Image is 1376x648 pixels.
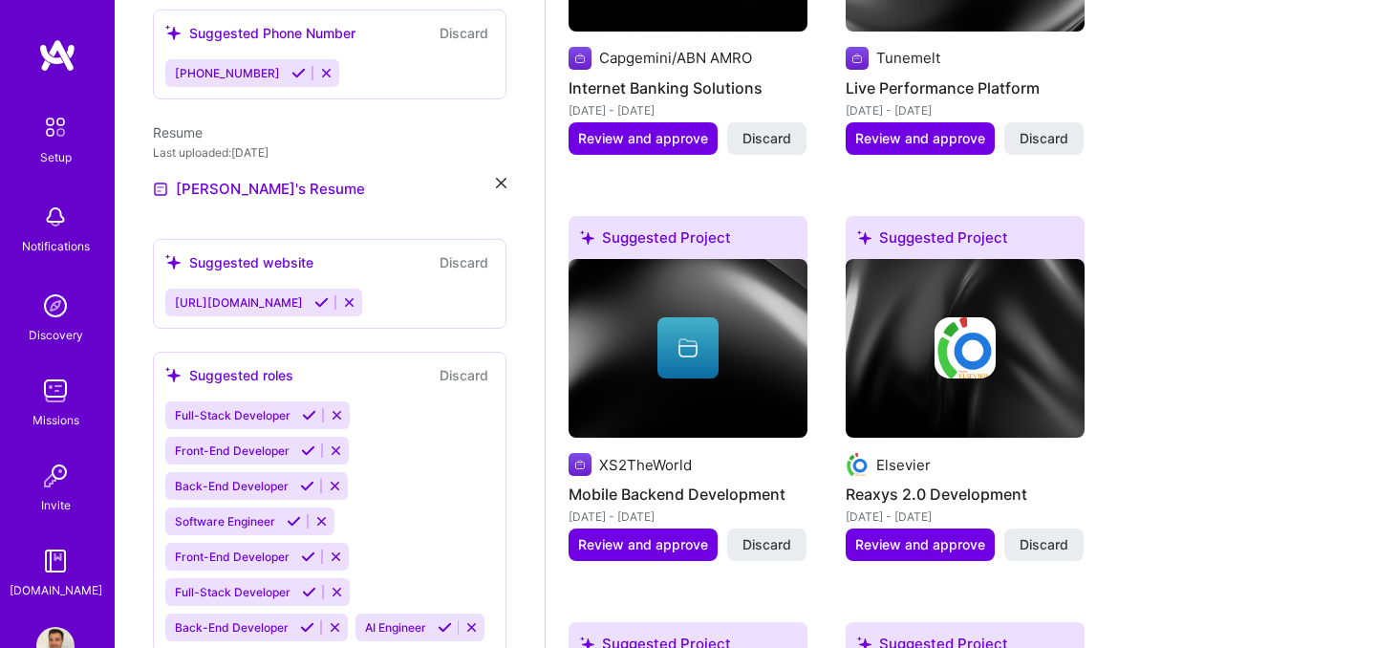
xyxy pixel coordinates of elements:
[22,236,90,256] div: Notifications
[727,529,806,561] button: Discard
[32,410,79,430] div: Missions
[40,147,72,167] div: Setup
[569,482,807,507] h4: Mobile Backend Development
[464,620,479,635] i: Reject
[302,585,316,599] i: Accept
[569,507,807,527] div: [DATE] - [DATE]
[846,453,869,476] img: Company logo
[10,580,102,600] div: [DOMAIN_NAME]
[365,620,426,635] span: AI Engineer
[300,620,314,635] i: Accept
[580,230,594,245] i: icon SuggestedTeams
[330,585,344,599] i: Reject
[876,48,940,68] div: Tunemelt
[569,100,807,120] div: [DATE] - [DATE]
[434,251,494,273] button: Discard
[175,550,290,564] span: Front-End Developer
[496,178,506,188] i: icon Close
[301,443,315,458] i: Accept
[727,122,806,155] button: Discard
[330,408,344,422] i: Reject
[175,443,290,458] span: Front-End Developer
[300,479,314,493] i: Accept
[1004,529,1084,561] button: Discard
[153,124,203,140] span: Resume
[302,408,316,422] i: Accept
[165,25,182,41] i: icon SuggestedTeams
[36,198,75,236] img: bell
[175,514,275,529] span: Software Engineer
[342,295,356,310] i: Reject
[314,295,329,310] i: Accept
[36,372,75,410] img: teamwork
[569,122,718,155] button: Review and approve
[153,142,506,162] div: Last uploaded: [DATE]
[153,182,168,197] img: Resume
[41,495,71,515] div: Invite
[742,129,791,148] span: Discard
[434,364,494,386] button: Discard
[742,535,791,554] span: Discard
[569,216,807,267] div: Suggested Project
[578,129,708,148] span: Review and approve
[175,585,290,599] span: Full-Stack Developer
[846,216,1085,267] div: Suggested Project
[319,66,333,80] i: Reject
[329,443,343,458] i: Reject
[175,408,290,422] span: Full-Stack Developer
[38,38,76,73] img: logo
[438,620,452,635] i: Accept
[1020,129,1068,148] span: Discard
[846,259,1085,439] img: cover
[329,550,343,564] i: Reject
[165,252,313,272] div: Suggested website
[175,620,289,635] span: Back-End Developer
[1004,122,1084,155] button: Discard
[846,482,1085,507] h4: Reaxys 2.0 Development
[1020,535,1068,554] span: Discard
[291,66,306,80] i: Accept
[599,455,692,475] div: XS2TheWorld
[287,514,301,529] i: Accept
[599,48,752,68] div: Capgemini/ABN AMRO
[36,542,75,580] img: guide book
[846,507,1085,527] div: [DATE] - [DATE]
[29,325,83,345] div: Discovery
[36,457,75,495] img: Invite
[175,295,303,310] span: [URL][DOMAIN_NAME]
[165,365,293,385] div: Suggested roles
[35,107,75,147] img: setup
[314,514,329,529] i: Reject
[301,550,315,564] i: Accept
[846,122,995,155] button: Review and approve
[328,479,342,493] i: Reject
[935,317,996,378] img: Company logo
[876,455,931,475] div: Elsevier
[855,535,985,554] span: Review and approve
[846,47,869,70] img: Company logo
[846,529,995,561] button: Review and approve
[569,259,807,439] img: cover
[175,479,289,493] span: Back-End Developer
[578,535,708,554] span: Review and approve
[175,66,280,80] span: [PHONE_NUMBER]
[569,76,807,100] h4: Internet Banking Solutions
[569,529,718,561] button: Review and approve
[165,23,355,43] div: Suggested Phone Number
[153,178,365,201] a: [PERSON_NAME]'s Resume
[855,129,985,148] span: Review and approve
[36,287,75,325] img: discovery
[846,76,1085,100] h4: Live Performance Platform
[328,620,342,635] i: Reject
[165,254,182,270] i: icon SuggestedTeams
[434,22,494,44] button: Discard
[857,230,871,245] i: icon SuggestedTeams
[569,47,591,70] img: Company logo
[846,100,1085,120] div: [DATE] - [DATE]
[569,453,591,476] img: Company logo
[165,367,182,383] i: icon SuggestedTeams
